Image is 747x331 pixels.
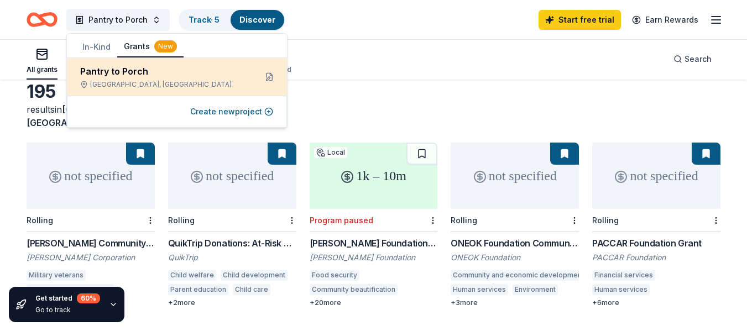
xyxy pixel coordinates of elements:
div: + 20 more [310,298,438,307]
div: Child welfare [168,270,216,281]
button: Create newproject [190,105,273,118]
div: Rolling [168,216,195,225]
div: not specified [168,143,296,209]
a: not specifiedRollingPACCAR Foundation GrantPACCAR FoundationFinancial servicesHuman servicesHighe... [592,143,720,307]
button: In-Kind [76,37,117,57]
div: 60 % [77,293,100,303]
div: 195 [27,81,155,103]
div: Human services [592,284,650,295]
a: Track· 5 [189,15,220,24]
a: not specifiedRolling[PERSON_NAME] Community Investment Grants[PERSON_NAME] CorporationMilitary ve... [27,143,155,307]
div: Get started [35,293,100,303]
a: 1k – 10mLocalProgram paused[PERSON_NAME] Foundation Grant[PERSON_NAME] FoundationFood securityCom... [310,143,438,307]
div: Human services [451,284,508,295]
div: ONEOK Foundation Community Investments Grants [451,237,579,250]
button: All grants [27,43,58,80]
a: Earn Rewards [625,10,705,30]
div: Local [314,147,347,158]
div: Food security [310,270,359,281]
span: Search [685,52,712,66]
div: [PERSON_NAME] Foundation [310,252,438,263]
div: Community beautification [310,284,398,295]
div: QuikTrip Donations: At-Risk Youth and Early Childhood Education [168,237,296,250]
div: Rolling [592,216,619,225]
div: [PERSON_NAME] Foundation Grant [310,237,438,250]
div: [PERSON_NAME] Corporation [27,252,155,263]
a: Start free trial [539,10,621,30]
div: not specified [27,143,155,209]
div: PACCAR Foundation [592,252,720,263]
div: ONEOK Foundation [451,252,579,263]
div: Rolling [27,216,53,225]
button: Track· 5Discover [179,9,285,31]
div: results [27,103,155,129]
a: Home [27,7,58,33]
a: not specifiedRollingQuikTrip Donations: At-Risk Youth and Early Childhood EducationQuikTripChild ... [168,143,296,307]
div: 1k – 10m [310,143,438,209]
div: Environment [513,284,558,295]
div: New [154,40,177,52]
div: Higher education [654,284,715,295]
div: Community and economic development [451,270,586,281]
div: Parent education [168,284,228,295]
div: PACCAR Foundation Grant [592,237,720,250]
div: QuikTrip [168,252,296,263]
div: Program paused [310,216,373,225]
div: + 3 more [451,298,579,307]
div: Go to track [35,306,100,314]
button: Grants [117,36,184,57]
div: not specified [592,143,720,209]
div: Rolling [451,216,477,225]
div: Pantry to Porch [80,65,247,78]
a: Discover [239,15,275,24]
div: Child care [233,284,270,295]
div: [GEOGRAPHIC_DATA], [GEOGRAPHIC_DATA] [80,80,247,89]
div: Financial services [592,270,655,281]
span: Pantry to Porch [88,13,148,27]
div: Child development [221,270,288,281]
div: + 2 more [168,298,296,307]
div: + 6 more [592,298,720,307]
div: Military veterans [27,270,86,281]
div: not specified [451,143,579,209]
div: [PERSON_NAME] Community Investment Grants [27,237,155,250]
a: not specifiedRollingONEOK Foundation Community Investments GrantsONEOK FoundationCommunity and ec... [451,143,579,307]
button: Pantry to Porch [66,9,170,31]
div: All grants [27,65,58,74]
button: Search [665,48,720,70]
